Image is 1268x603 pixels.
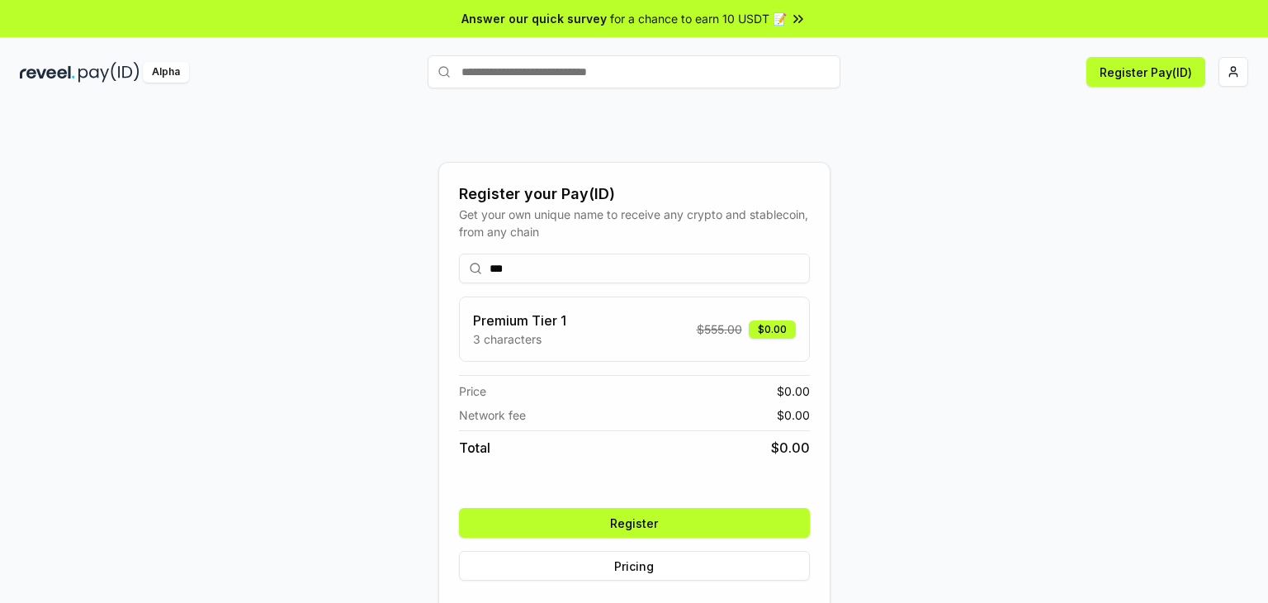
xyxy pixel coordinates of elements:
span: Total [459,438,490,458]
div: $0.00 [749,320,796,339]
img: pay_id [78,62,140,83]
span: $ 555.00 [697,320,742,338]
span: Network fee [459,406,526,424]
p: 3 characters [473,330,566,348]
button: Pricing [459,551,810,581]
h3: Premium Tier 1 [473,311,566,330]
span: $ 0.00 [771,438,810,458]
span: $ 0.00 [777,382,810,400]
img: reveel_dark [20,62,75,83]
span: Answer our quick survey [461,10,607,27]
span: $ 0.00 [777,406,810,424]
div: Register your Pay(ID) [459,183,810,206]
div: Alpha [143,62,189,83]
button: Register [459,508,810,538]
div: Get your own unique name to receive any crypto and stablecoin, from any chain [459,206,810,240]
span: for a chance to earn 10 USDT 📝 [610,10,787,27]
button: Register Pay(ID) [1086,57,1205,87]
span: Price [459,382,486,400]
